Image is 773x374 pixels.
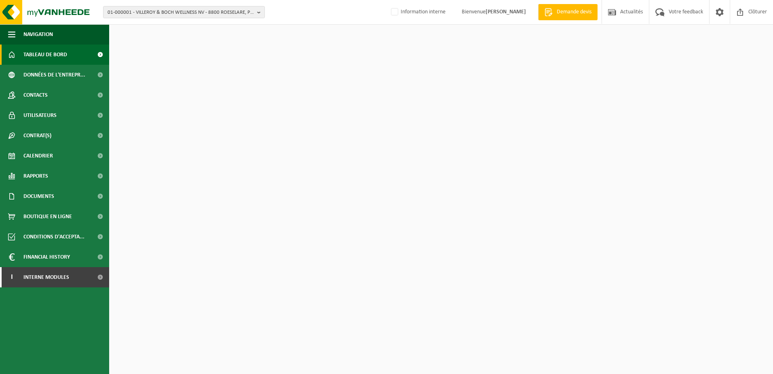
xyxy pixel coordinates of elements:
[108,6,254,19] span: 01-000001 - VILLEROY & BOCH WELLNESS NV - 8800 ROESELARE, POPULIERSTRAAT 1
[8,267,15,287] span: I
[23,24,53,45] span: Navigation
[538,4,598,20] a: Demande devis
[103,6,265,18] button: 01-000001 - VILLEROY & BOCH WELLNESS NV - 8800 ROESELARE, POPULIERSTRAAT 1
[23,186,54,206] span: Documents
[23,85,48,105] span: Contacts
[23,146,53,166] span: Calendrier
[389,6,446,18] label: Information interne
[23,105,57,125] span: Utilisateurs
[555,8,593,16] span: Demande devis
[23,65,85,85] span: Données de l'entrepr...
[23,227,84,247] span: Conditions d'accepta...
[23,125,51,146] span: Contrat(s)
[23,206,72,227] span: Boutique en ligne
[486,9,526,15] strong: [PERSON_NAME]
[23,267,69,287] span: Interne modules
[23,166,48,186] span: Rapports
[23,247,70,267] span: Financial History
[23,45,67,65] span: Tableau de bord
